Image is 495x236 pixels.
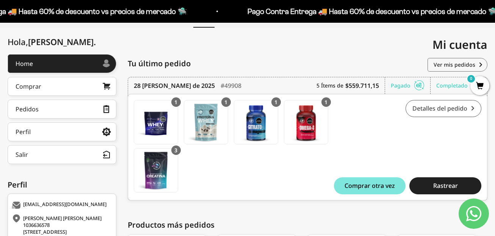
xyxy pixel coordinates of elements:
div: 3 [171,145,181,155]
span: Rastrear [433,183,458,189]
a: Perfil [8,122,116,141]
div: #49908 [221,77,241,94]
div: Home [16,61,33,67]
button: Rastrear [409,177,481,194]
div: Perfil [16,129,31,135]
img: Translation missing: es.Creatina Monohidrato [134,148,178,192]
img: Translation missing: es.Gomas con Omega 3 DHA y Prebióticos [284,100,328,144]
mark: 0 [467,74,476,83]
div: 1 [271,97,281,107]
div: 1 [171,97,181,107]
img: Translation missing: es.Gomas con Citrato de Magnesio [234,100,278,144]
span: [PERSON_NAME] [28,36,96,47]
a: Gomas con Citrato de Magnesio [234,100,278,144]
div: [EMAIL_ADDRESS][DOMAIN_NAME] [12,202,110,209]
div: Pagado [391,77,431,94]
b: $559.711,15 [345,81,379,90]
span: Mi cuenta [432,37,487,52]
div: Pedidos [16,106,39,112]
button: Comprar otra vez [334,177,406,194]
a: Creatina Monohidrato [134,148,178,192]
span: Tu último pedido [128,58,191,69]
span: . [94,36,96,47]
a: Proteína Whey - Chocolate - Chocolate / 5 libras (2280g) [134,100,178,144]
a: Pedidos [8,100,116,119]
a: 0 [470,82,489,91]
div: 1 [221,97,231,107]
time: 28 [PERSON_NAME] de 2025 [134,81,215,90]
div: Perfil [8,179,116,191]
div: Productos más pedidos [128,219,488,231]
button: Salir [8,145,116,164]
div: Completado [436,77,481,94]
a: Proteína Whey - Cookies & Cream - Cookies & Cream / 2 libras (910g) [184,100,228,144]
a: Detalles del pedido [406,100,481,117]
img: Translation missing: es.Proteína Whey - Cookies & Cream - Cookies & Cream / 2 libras (910g) [184,100,228,144]
div: Salir [16,152,28,158]
a: Ver mis pedidos [428,58,487,72]
img: Translation missing: es.Proteína Whey - Chocolate - Chocolate / 5 libras (2280g) [134,100,178,144]
a: Comprar [8,77,116,96]
div: Comprar [16,83,41,89]
div: 1 [321,97,331,107]
a: Gomas con Omega 3 DHA y Prebióticos [284,100,328,144]
span: Comprar otra vez [345,183,395,189]
div: Hola, [8,37,96,47]
div: 5 Ítems de [316,77,385,94]
a: Home [8,54,116,73]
